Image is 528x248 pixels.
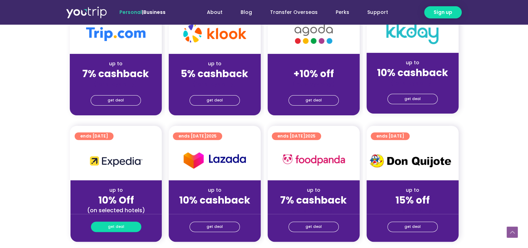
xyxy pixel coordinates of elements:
[261,6,327,19] a: Transfer Overseas
[288,95,339,106] a: get deal
[272,132,321,140] a: ends [DATE]2025
[174,187,255,194] div: up to
[404,222,421,232] span: get deal
[80,132,108,140] span: ends [DATE]
[307,60,320,67] span: up to
[190,222,240,232] a: get deal
[372,79,453,86] div: (for stays only)
[376,132,404,140] span: ends [DATE]
[358,6,397,19] a: Support
[76,207,156,214] div: (on selected hotels)
[273,187,354,194] div: up to
[387,94,438,104] a: get deal
[198,6,232,19] a: About
[174,207,255,214] div: (for stays only)
[273,80,354,88] div: (for stays only)
[232,6,261,19] a: Blog
[143,9,166,16] a: Business
[108,96,124,105] span: get deal
[174,60,255,67] div: up to
[305,222,322,232] span: get deal
[277,132,316,140] span: ends [DATE]
[75,132,114,140] a: ends [DATE]
[305,133,316,139] span: 2025
[173,132,222,140] a: ends [DATE]2025
[181,67,248,81] strong: 5% cashback
[179,193,250,207] strong: 10% cashback
[91,222,141,232] a: get deal
[98,193,134,207] strong: 10% Off
[207,222,223,232] span: get deal
[424,6,462,18] a: Sign up
[91,95,141,106] a: get deal
[207,96,223,105] span: get deal
[184,6,397,19] nav: Menu
[372,187,453,194] div: up to
[387,222,438,232] a: get deal
[377,66,448,80] strong: 10% cashback
[372,207,453,214] div: (for stays only)
[82,67,149,81] strong: 7% cashback
[434,9,452,16] span: Sign up
[190,95,240,106] a: get deal
[371,132,410,140] a: ends [DATE]
[305,96,322,105] span: get deal
[327,6,358,19] a: Perks
[280,193,347,207] strong: 7% cashback
[119,9,166,16] span: |
[174,80,255,88] div: (for stays only)
[178,132,217,140] span: ends [DATE]
[293,67,334,81] strong: +10% off
[206,133,217,139] span: 2025
[395,193,430,207] strong: 15% off
[75,60,156,67] div: up to
[76,187,156,194] div: up to
[372,59,453,66] div: up to
[119,9,142,16] span: Personal
[108,222,124,232] span: get deal
[404,94,421,104] span: get deal
[273,207,354,214] div: (for stays only)
[75,80,156,88] div: (for stays only)
[288,222,339,232] a: get deal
